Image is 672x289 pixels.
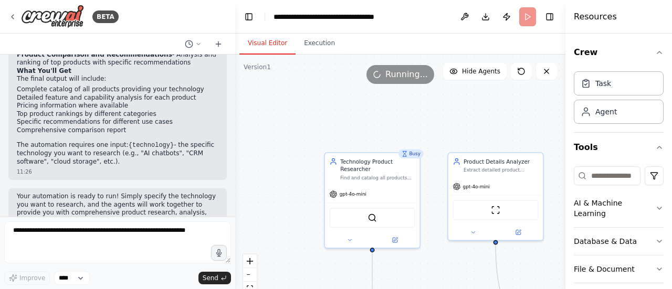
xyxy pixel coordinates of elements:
[241,9,256,24] button: Hide left sidebar
[574,255,664,283] button: File & Document
[398,149,424,158] div: Busy
[181,38,206,50] button: Switch to previous chat
[17,94,218,102] li: Detailed feature and capability analysis for each product
[17,85,218,94] li: Complete catalog of all products providing your technology
[92,10,119,23] div: BETA
[244,63,271,71] div: Version 1
[17,75,218,83] p: The final output will include:
[296,33,343,55] button: Execution
[17,126,218,135] li: Comprehensive comparison report
[17,51,172,58] strong: Product Comparison and Recommendations
[340,191,366,197] span: gpt-4o-mini
[496,228,540,237] button: Open in side panel
[17,67,71,74] strong: What You'll Get
[463,184,490,190] span: gpt-4o-mini
[17,118,218,126] li: Specific recommendations for different use cases
[464,158,538,166] div: Product Details Analyzer
[243,254,257,268] button: zoom in
[574,67,664,132] div: Crew
[243,268,257,282] button: zoom out
[574,10,617,23] h4: Resources
[17,51,218,67] li: - Analysis and ranking of top products with specific recommendations
[324,152,421,249] div: BusyTechnology Product ResearcherFind and catalog all products that provide {technology}, identif...
[340,158,415,173] div: Technology Product Researcher
[574,38,664,67] button: Crew
[210,38,227,50] button: Start a new chat
[17,168,218,176] div: 11:26
[19,274,45,282] span: Improve
[385,68,428,81] span: Running...
[340,175,415,181] div: Find and catalog all products that provide {technology}, identifying the companies that sell them...
[462,67,500,76] span: Hide Agents
[373,236,417,245] button: Open in side panel
[17,141,218,166] p: The automation requires one input: - the specific technology you want to research (e.g., "AI chat...
[203,274,218,282] span: Send
[595,106,617,117] div: Agent
[574,189,664,227] button: AI & Machine Learning
[17,192,218,225] p: Your automation is ready to run! Simply specify the technology you want to research, and the agen...
[4,271,50,285] button: Improve
[367,213,377,222] img: SerperDevTool
[464,167,538,173] div: Extract detailed product information from company websites including features, capabilities, spec...
[491,206,500,215] img: ScrapeWebsiteTool
[211,245,227,261] button: Click to speak your automation idea
[129,142,174,149] code: {technology}
[198,272,231,284] button: Send
[574,133,664,162] button: Tools
[443,63,507,80] button: Hide Agents
[274,12,392,22] nav: breadcrumb
[447,152,544,241] div: Product Details AnalyzerExtract detailed product information from company websites including feat...
[239,33,296,55] button: Visual Editor
[17,102,218,110] li: Pricing information where available
[595,78,611,89] div: Task
[542,9,557,24] button: Hide right sidebar
[21,5,84,28] img: Logo
[574,228,664,255] button: Database & Data
[17,110,218,119] li: Top product rankings by different categories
